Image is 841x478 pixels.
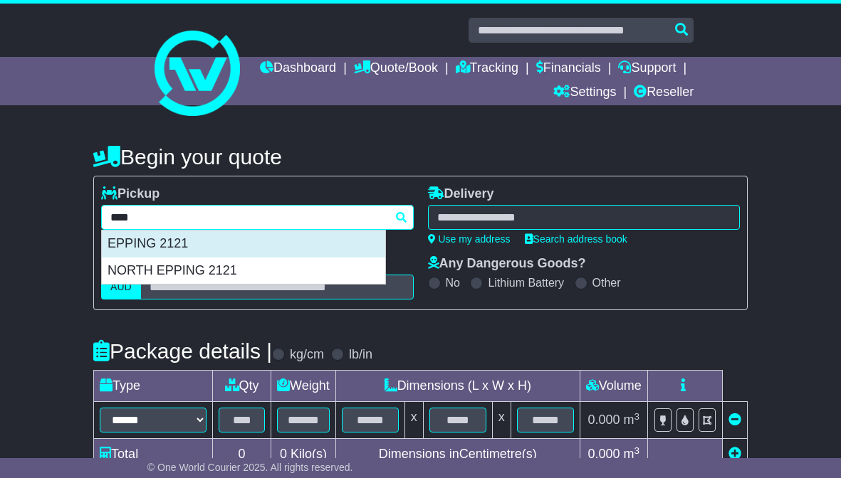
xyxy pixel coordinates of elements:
a: Remove this item [728,413,741,427]
a: Reseller [634,81,694,105]
a: Support [618,57,676,81]
label: Lithium Battery [488,276,564,290]
span: m [624,447,640,461]
td: Qty [213,371,271,402]
div: NORTH EPPING 2121 [102,257,385,285]
span: 0.000 [588,447,620,461]
label: AUD [101,275,141,299]
sup: 3 [634,445,640,456]
span: 0 [280,447,287,461]
span: m [624,413,640,427]
a: Tracking [456,57,518,81]
a: Add new item [728,447,741,461]
label: Delivery [428,186,494,202]
td: 0 [213,439,271,470]
label: Any Dangerous Goods? [428,256,586,272]
span: 0.000 [588,413,620,427]
label: lb/in [349,347,372,363]
td: Dimensions (L x W x H) [335,371,580,402]
td: Type [94,371,213,402]
h4: Package details | [93,339,272,363]
a: Dashboard [260,57,336,81]
td: Volume [580,371,647,402]
sup: 3 [634,411,640,422]
span: © One World Courier 2025. All rights reserved. [147,462,353,473]
td: x [404,402,423,439]
label: kg/cm [290,347,324,363]
a: Financials [536,57,601,81]
h4: Begin your quote [93,145,748,169]
a: Search address book [525,233,627,245]
a: Quote/Book [354,57,438,81]
label: No [446,276,460,290]
div: EPPING 2121 [102,230,385,257]
typeahead: Please provide city [101,205,413,230]
td: Total [94,439,213,470]
a: Settings [553,81,616,105]
td: Weight [271,371,336,402]
td: Dimensions in Centimetre(s) [335,439,580,470]
td: Kilo(s) [271,439,336,470]
label: Pickup [101,186,160,202]
td: x [492,402,511,439]
a: Use my address [428,233,511,245]
label: Other [592,276,621,290]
